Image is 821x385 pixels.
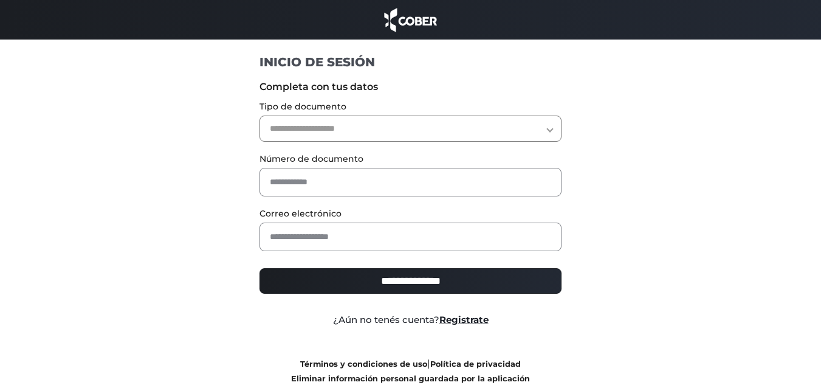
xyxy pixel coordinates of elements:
[259,54,562,70] h1: INICIO DE SESIÓN
[259,153,562,165] label: Número de documento
[300,359,427,369] a: Términos y condiciones de uso
[291,374,530,383] a: Eliminar información personal guardada por la aplicación
[430,359,521,369] a: Política de privacidad
[381,6,441,33] img: cober_marca.png
[250,313,571,327] div: ¿Aún no tenés cuenta?
[439,314,489,325] a: Registrate
[259,80,562,94] label: Completa con tus datos
[259,100,562,113] label: Tipo de documento
[259,207,562,220] label: Correo electrónico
